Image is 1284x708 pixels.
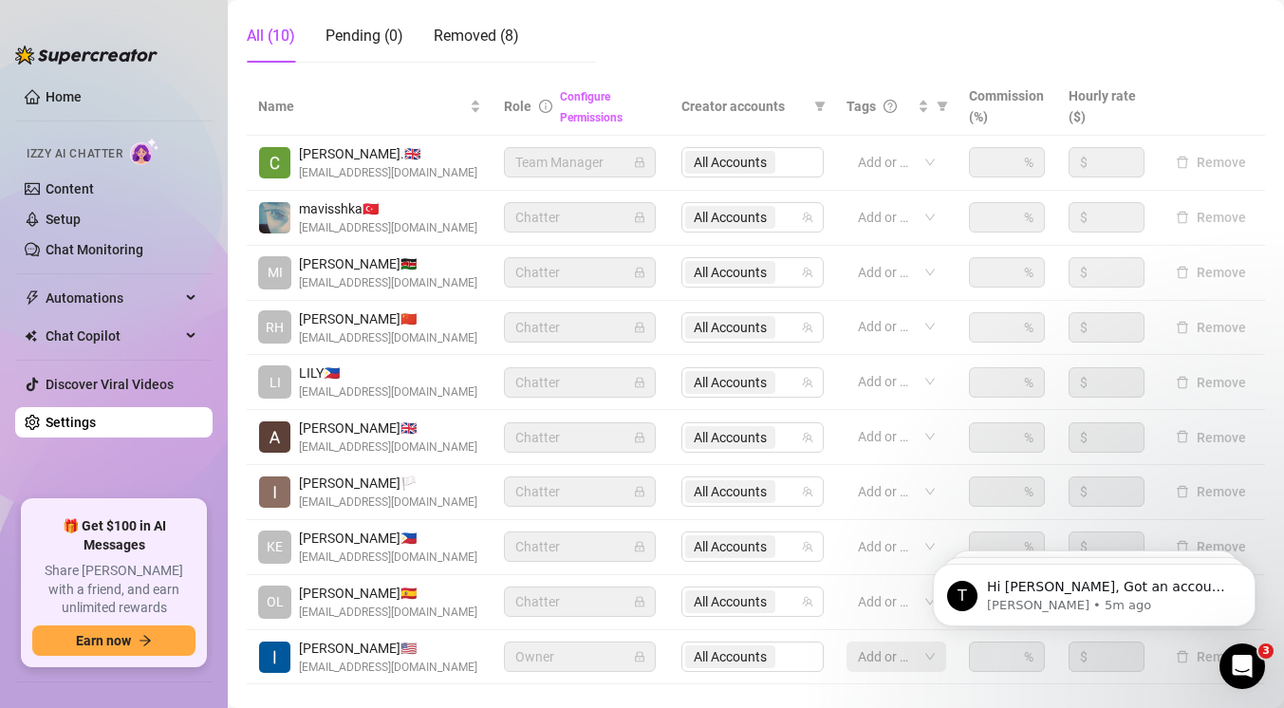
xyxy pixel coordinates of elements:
[299,274,477,292] span: [EMAIL_ADDRESS][DOMAIN_NAME]
[539,100,552,113] span: info-circle
[937,101,948,112] span: filter
[1057,78,1157,136] th: Hourly rate ($)
[1168,261,1254,284] button: Remove
[299,418,477,438] span: [PERSON_NAME] 🇬🇧
[1168,480,1254,503] button: Remove
[299,143,477,164] span: [PERSON_NAME]. 🇬🇧
[634,541,645,552] span: lock
[267,536,283,557] span: KE
[634,157,645,168] span: lock
[46,242,143,257] a: Chat Monitoring
[810,92,829,121] span: filter
[515,477,644,506] span: Chatter
[802,377,813,388] span: team
[46,212,81,227] a: Setup
[139,634,152,647] span: arrow-right
[685,371,775,394] span: All Accounts
[685,426,775,449] span: All Accounts
[259,202,290,233] img: mavisshka
[560,90,623,124] a: Configure Permissions
[1168,645,1254,668] button: Remove
[515,423,644,452] span: Chatter
[884,100,897,113] span: question-circle
[515,532,644,561] span: Chatter
[685,206,775,229] span: All Accounts
[1168,316,1254,339] button: Remove
[694,427,767,448] span: All Accounts
[32,517,195,554] span: 🎁 Get $100 in AI Messages
[247,25,295,47] div: All (10)
[299,549,477,567] span: [EMAIL_ADDRESS][DOMAIN_NAME]
[515,313,644,342] span: Chatter
[685,590,775,613] span: All Accounts
[802,432,813,443] span: team
[46,89,82,104] a: Home
[694,372,767,393] span: All Accounts
[847,96,876,117] span: Tags
[634,651,645,662] span: lock
[299,583,477,604] span: [PERSON_NAME] 🇪🇸
[32,562,195,618] span: Share [PERSON_NAME] with a friend, and earn unlimited rewards
[299,308,477,329] span: [PERSON_NAME] 🇨🇳
[685,316,775,339] span: All Accounts
[958,78,1057,136] th: Commission (%)
[515,203,644,232] span: Chatter
[266,317,284,338] span: RH
[259,476,290,508] img: Ishan Sharma
[299,638,477,659] span: [PERSON_NAME] 🇺🇸
[694,536,767,557] span: All Accounts
[1168,371,1254,394] button: Remove
[267,591,284,612] span: OL
[15,46,158,65] img: logo-BBDzfeDw.svg
[299,198,477,219] span: mavisshka 🇹🇷
[802,267,813,278] span: team
[76,633,131,648] span: Earn now
[933,92,952,121] span: filter
[634,486,645,497] span: lock
[685,535,775,558] span: All Accounts
[634,267,645,278] span: lock
[326,25,403,47] div: Pending (0)
[46,181,94,196] a: Content
[46,283,180,313] span: Automations
[814,101,826,112] span: filter
[694,591,767,612] span: All Accounts
[299,438,477,456] span: [EMAIL_ADDRESS][DOMAIN_NAME]
[515,148,644,177] span: Team Manager
[299,329,477,347] span: [EMAIL_ADDRESS][DOMAIN_NAME]
[1219,643,1265,689] iframe: Intercom live chat
[299,363,477,383] span: LILY 🇵🇭
[25,329,37,343] img: Chat Copilot
[694,262,767,283] span: All Accounts
[1258,643,1274,659] span: 3
[802,541,813,552] span: team
[515,368,644,397] span: Chatter
[504,99,531,114] span: Role
[32,625,195,656] button: Earn nowarrow-right
[259,421,290,453] img: Augustina Asante
[299,659,477,677] span: [EMAIL_ADDRESS][DOMAIN_NAME]
[299,494,477,512] span: [EMAIL_ADDRESS][DOMAIN_NAME]
[299,219,477,237] span: [EMAIL_ADDRESS][DOMAIN_NAME]
[802,322,813,333] span: team
[634,432,645,443] span: lock
[685,261,775,284] span: All Accounts
[694,481,767,502] span: All Accounts
[634,212,645,223] span: lock
[299,383,477,401] span: [EMAIL_ADDRESS][DOMAIN_NAME]
[802,596,813,607] span: team
[694,317,767,338] span: All Accounts
[634,377,645,388] span: lock
[515,258,644,287] span: Chatter
[1168,426,1254,449] button: Remove
[299,604,477,622] span: [EMAIL_ADDRESS][DOMAIN_NAME]
[1168,206,1254,229] button: Remove
[268,262,283,283] span: MI
[299,253,477,274] span: [PERSON_NAME] 🇰🇪
[299,164,477,182] span: [EMAIL_ADDRESS][DOMAIN_NAME]
[634,596,645,607] span: lock
[694,207,767,228] span: All Accounts
[130,138,159,165] img: AI Chatter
